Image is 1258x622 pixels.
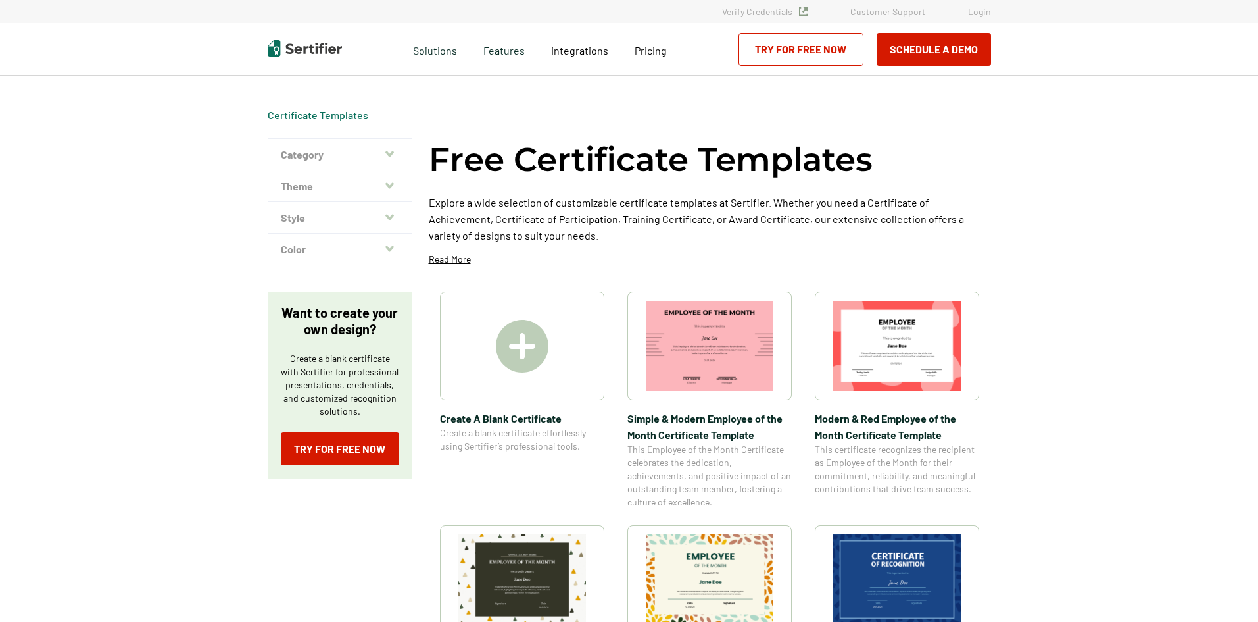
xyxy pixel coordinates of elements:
[815,410,979,443] span: Modern & Red Employee of the Month Certificate Template
[483,41,525,57] span: Features
[815,292,979,509] a: Modern & Red Employee of the Month Certificate TemplateModern & Red Employee of the Month Certifi...
[646,301,773,391] img: Simple & Modern Employee of the Month Certificate Template
[429,194,991,244] p: Explore a wide selection of customizable certificate templates at Sertifier. Whether you need a C...
[850,6,925,17] a: Customer Support
[281,352,399,418] p: Create a blank certificate with Sertifier for professional presentations, credentials, and custom...
[627,410,792,443] span: Simple & Modern Employee of the Month Certificate Template
[440,410,604,427] span: Create A Blank Certificate
[833,301,961,391] img: Modern & Red Employee of the Month Certificate Template
[635,41,667,57] a: Pricing
[551,41,608,57] a: Integrations
[738,33,863,66] a: Try for Free Now
[268,170,412,202] button: Theme
[799,7,808,16] img: Verified
[722,6,808,17] a: Verify Credentials
[551,44,608,57] span: Integrations
[968,6,991,17] a: Login
[627,443,792,509] span: This Employee of the Month Certificate celebrates the dedication, achievements, and positive impa...
[268,109,368,121] a: Certificate Templates
[281,305,399,338] p: Want to create your own design?
[627,292,792,509] a: Simple & Modern Employee of the Month Certificate TemplateSimple & Modern Employee of the Month C...
[429,138,873,181] h1: Free Certificate Templates
[268,40,342,57] img: Sertifier | Digital Credentialing Platform
[268,109,368,122] span: Certificate Templates
[815,443,979,496] span: This certificate recognizes the recipient as Employee of the Month for their commitment, reliabil...
[268,109,368,122] div: Breadcrumb
[635,44,667,57] span: Pricing
[429,253,471,266] p: Read More
[281,432,399,465] a: Try for Free Now
[268,202,412,234] button: Style
[413,41,457,57] span: Solutions
[268,234,412,265] button: Color
[496,320,548,373] img: Create A Blank Certificate
[268,139,412,170] button: Category
[440,427,604,453] span: Create a blank certificate effortlessly using Sertifier’s professional tools.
